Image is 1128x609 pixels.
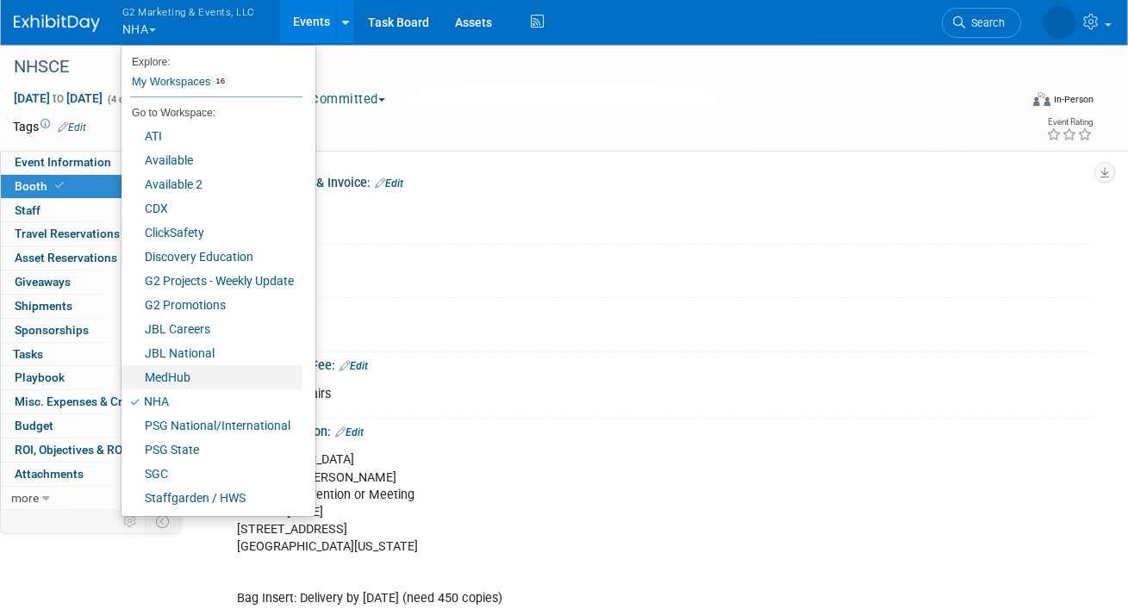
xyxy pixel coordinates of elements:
[106,94,142,105] span: (4 days)
[225,377,920,412] div: 2 tables, 4 chairs
[122,486,302,510] a: Staffgarden / HWS
[942,8,1021,38] a: Search
[340,360,368,372] a: Edit
[15,419,53,432] span: Budget
[13,347,43,361] span: Tasks
[210,245,1094,266] div: Booth Size:
[210,170,1094,192] div: Booth Reservation & Invoice:
[130,67,302,96] a: My Workspaces16
[15,179,67,193] span: Booth
[1,366,180,389] a: Playbook
[1,295,180,318] a: Shipments
[1,343,180,366] a: Tasks
[15,299,72,313] span: Shipments
[1046,118,1093,127] div: Event Rating
[375,177,403,190] a: Edit
[1,151,180,174] a: Event Information
[13,90,103,106] span: [DATE] [DATE]
[122,341,302,365] a: JBL National
[335,426,364,438] a: Edit
[15,370,65,384] span: Playbook
[122,52,302,67] li: Explore:
[1,463,180,486] a: Attachments
[14,15,100,32] img: ExhibitDay
[15,323,89,337] span: Sponsorships
[210,298,1094,320] div: Booth Number:
[15,275,71,289] span: Giveaways
[223,264,1081,291] div: Tabletop
[223,195,1081,236] div: Reserved
[1,270,180,294] a: Giveaways
[15,227,120,240] span: Travel Reservations
[146,510,181,532] td: Toggle Event Tabs
[50,91,66,105] span: to
[210,352,1094,375] div: Included in Booth Fee:
[1033,92,1050,106] img: Format-Inperson.png
[15,443,130,457] span: ROI, Objectives & ROO
[210,74,230,88] span: 16
[935,90,1094,115] div: Event Format
[122,389,302,413] a: NHA
[1,199,180,222] a: Staff
[1,319,180,342] a: Sponsorships
[122,221,302,245] a: ClickSafety
[122,365,302,389] a: MedHub
[15,251,117,264] span: Asset Reservations
[122,3,255,21] span: G2 Marketing & Events, LLC
[15,155,111,169] span: Event Information
[122,124,302,148] a: ATI
[122,148,302,172] a: Available
[8,52,1001,83] div: NHSCE
[13,118,86,135] td: Tags
[1,175,180,198] a: Booth
[58,121,86,134] a: Edit
[223,319,1081,345] div: 29
[122,245,302,269] a: Discovery Education
[122,196,302,221] a: CDX
[1,390,180,413] a: Misc. Expenses & Credits
[1053,93,1094,106] div: In-Person
[11,491,39,505] span: more
[122,293,302,317] a: G2 Promotions
[290,90,392,109] button: Committed
[122,413,302,438] a: PSG National/International
[122,172,302,196] a: Available 2
[1,487,180,510] a: more
[122,462,302,486] a: SGC
[15,467,84,481] span: Attachments
[1,246,180,270] a: Asset Reservations
[55,181,64,190] i: Booth reservation complete
[965,16,1005,29] span: Search
[1044,6,1076,39] img: Nora McQuillan
[15,203,41,217] span: Staff
[122,438,302,462] a: PSG State
[15,395,149,408] span: Misc. Expenses & Credits
[1,222,180,245] a: Travel Reservations
[115,510,146,532] td: Personalize Event Tab Strip
[1,438,180,462] a: ROI, Objectives & ROO
[122,102,302,124] li: Go to Workspace:
[1,414,180,438] a: Budget
[210,419,1094,441] div: Shipping Information:
[122,317,302,341] a: JBL Careers
[122,269,302,293] a: G2 Projects - Weekly Update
